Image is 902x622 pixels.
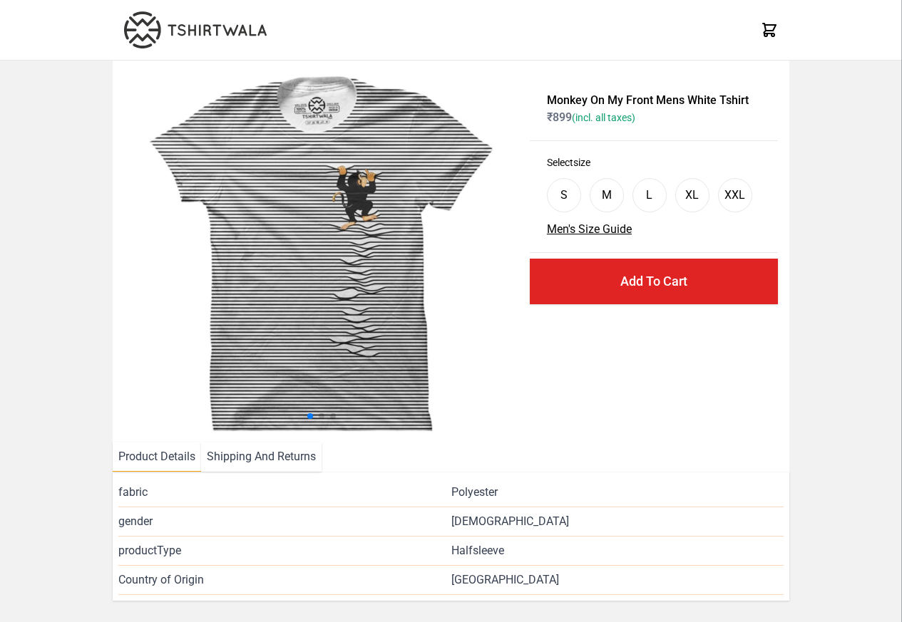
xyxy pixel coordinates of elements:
[646,187,652,204] div: L
[124,11,267,48] img: TW-LOGO-400-104.png
[547,92,761,109] h1: Monkey On My Front Mens White Tshirt
[118,513,451,530] span: gender
[118,484,451,501] span: fabric
[451,571,784,589] span: [GEOGRAPHIC_DATA]
[547,110,635,124] span: ₹ 899
[118,571,451,589] span: Country of Origin
[547,155,761,170] h3: Select size
[118,542,451,559] span: productType
[572,112,635,123] span: (incl. all taxes)
[530,259,778,304] button: Add To Cart
[685,187,699,204] div: XL
[201,442,322,472] li: Shipping And Returns
[451,484,498,501] span: Polyester
[560,187,568,204] div: S
[602,187,612,204] div: M
[451,513,569,530] span: [DEMOGRAPHIC_DATA]
[547,221,632,238] button: Men's Size Guide
[451,542,504,559] span: Halfsleeve
[124,72,518,431] img: monkey-climbing.jpg
[724,187,745,204] div: XXL
[113,442,201,472] li: Product Details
